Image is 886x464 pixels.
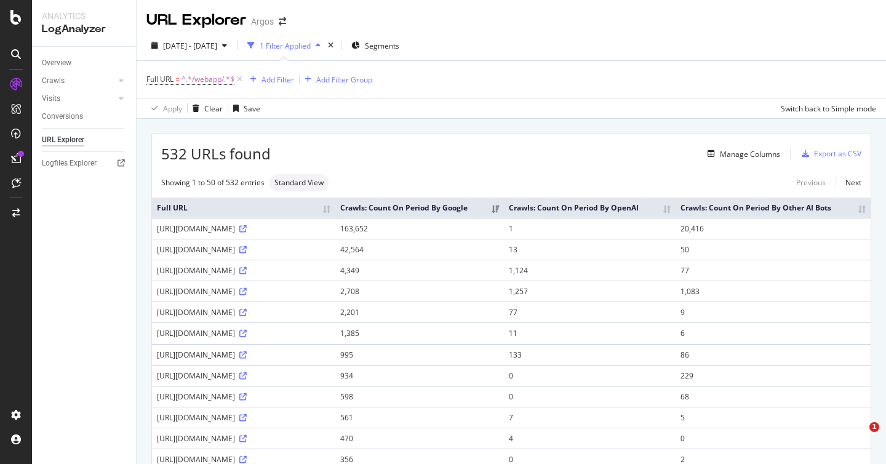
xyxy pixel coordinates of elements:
div: 1 Filter Applied [260,41,311,51]
span: 1 [869,422,879,432]
td: 1,385 [335,322,504,343]
button: Clear [188,98,223,118]
div: Switch back to Simple mode [781,103,876,114]
button: Add Filter [245,72,294,87]
a: Logfiles Explorer [42,157,127,170]
div: Export as CSV [814,148,861,159]
button: Apply [146,98,182,118]
div: Apply [163,103,182,114]
div: arrow-right-arrow-left [279,17,286,26]
td: 4 [504,428,676,449]
div: Add Filter [261,74,294,85]
th: Full URL: activate to sort column ascending [152,198,335,218]
div: [URL][DOMAIN_NAME] [157,286,330,297]
button: Switch back to Simple mode [776,98,876,118]
button: 1 Filter Applied [242,36,325,55]
div: Showing 1 to 50 of 532 entries [161,177,265,188]
div: [URL][DOMAIN_NAME] [157,307,330,318]
div: [URL][DOMAIN_NAME] [157,370,330,381]
span: [DATE] - [DATE] [163,41,217,51]
td: 598 [335,386,504,407]
button: Manage Columns [703,146,780,161]
div: Logfiles Explorer [42,157,97,170]
a: Conversions [42,110,127,123]
td: 5 [676,407,871,428]
td: 1 [504,218,676,239]
div: Overview [42,57,71,70]
div: neutral label [269,174,329,191]
td: 2,201 [335,302,504,322]
a: Visits [42,92,115,105]
div: Save [244,103,260,114]
td: 9 [676,302,871,322]
td: 163,652 [335,218,504,239]
div: URL Explorer [146,10,246,31]
td: 2,708 [335,281,504,302]
div: Manage Columns [720,149,780,159]
td: 995 [335,344,504,365]
td: 1,083 [676,281,871,302]
div: [URL][DOMAIN_NAME] [157,391,330,402]
button: Add Filter Group [300,72,372,87]
td: 4,349 [335,260,504,281]
th: Crawls: Count On Period By OpenAI: activate to sort column ascending [504,198,676,218]
a: Next [836,174,861,191]
button: Save [228,98,260,118]
td: 68 [676,386,871,407]
div: URL Explorer [42,134,84,146]
td: 50 [676,239,871,260]
td: 77 [504,302,676,322]
span: 532 URLs found [161,143,271,164]
td: 470 [335,428,504,449]
div: Clear [204,103,223,114]
td: 11 [504,322,676,343]
td: 86 [676,344,871,365]
span: Standard View [274,179,324,186]
td: 133 [504,344,676,365]
th: Crawls: Count On Period By Google: activate to sort column ascending [335,198,504,218]
td: 6 [676,322,871,343]
iframe: Intercom live chat [844,422,874,452]
button: [DATE] - [DATE] [146,36,232,55]
td: 0 [676,428,871,449]
td: 934 [335,365,504,386]
div: [URL][DOMAIN_NAME] [157,412,330,423]
span: Segments [365,41,399,51]
div: Conversions [42,110,83,123]
div: [URL][DOMAIN_NAME] [157,223,330,234]
td: 20,416 [676,218,871,239]
td: 0 [504,386,676,407]
div: Analytics [42,10,126,22]
span: = [175,74,180,84]
td: 7 [504,407,676,428]
td: 229 [676,365,871,386]
a: Overview [42,57,127,70]
div: Add Filter Group [316,74,372,85]
td: 42,564 [335,239,504,260]
th: Crawls: Count On Period By Other AI Bots: activate to sort column ascending [676,198,871,218]
span: Full URL [146,74,174,84]
td: 13 [504,239,676,260]
td: 0 [504,365,676,386]
a: Crawls [42,74,115,87]
div: Crawls [42,74,65,87]
div: times [325,39,336,52]
a: URL Explorer [42,134,127,146]
td: 1,257 [504,281,676,302]
div: [URL][DOMAIN_NAME] [157,433,330,444]
div: [URL][DOMAIN_NAME] [157,328,330,338]
span: ^.*/webapp/.*$ [182,71,234,88]
div: LogAnalyzer [42,22,126,36]
div: [URL][DOMAIN_NAME] [157,350,330,360]
td: 1,124 [504,260,676,281]
div: [URL][DOMAIN_NAME] [157,244,330,255]
div: Argos [251,15,274,28]
td: 561 [335,407,504,428]
div: Visits [42,92,60,105]
button: Export as CSV [797,144,861,164]
td: 77 [676,260,871,281]
button: Segments [346,36,404,55]
div: [URL][DOMAIN_NAME] [157,265,330,276]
